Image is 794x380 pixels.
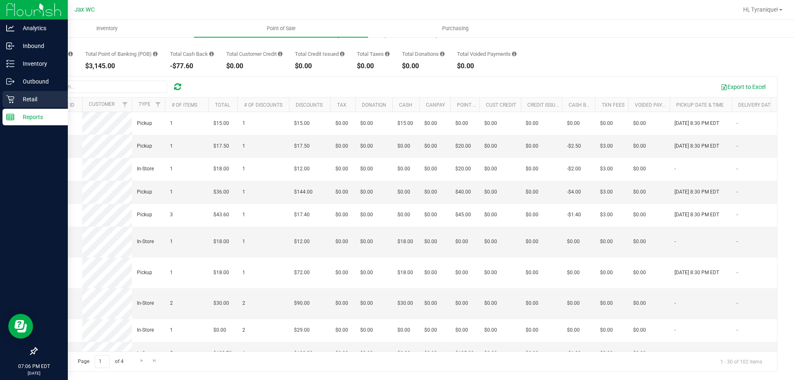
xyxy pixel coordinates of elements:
span: $17.50 [294,142,310,150]
span: -$4.00 [567,188,581,196]
span: Pickup [137,142,152,150]
span: Purchasing [431,25,480,32]
span: $0.00 [397,349,410,357]
a: CanPay [426,102,445,108]
p: Inbound [14,41,64,51]
span: $0.00 [335,211,348,219]
span: $135.00 [455,349,474,357]
span: - [737,142,738,150]
span: $3.00 [600,349,613,357]
span: Jax WC [74,6,95,13]
span: $0.00 [455,299,468,307]
span: $36.00 [213,188,229,196]
span: $0.00 [633,142,646,150]
span: $0.00 [567,326,580,334]
span: 5 [170,349,173,357]
span: $0.00 [424,349,437,357]
div: Total Cash Back [170,51,214,57]
span: $0.00 [360,142,373,150]
span: $0.00 [600,119,613,127]
div: $0.00 [402,63,445,69]
span: 1 [170,142,173,150]
span: $0.00 [335,165,348,173]
span: 4 [242,349,245,357]
a: Purchasing [368,20,542,37]
span: Pickup [137,188,152,196]
span: $0.00 [526,326,538,334]
span: $18.00 [213,269,229,277]
span: 1 [242,119,245,127]
span: Hi, Tyranique! [743,6,778,13]
p: 07:06 PM EDT [4,363,64,370]
div: $14,395.20 [373,31,416,38]
span: $0.00 [633,211,646,219]
span: 1 [170,188,173,196]
span: $0.00 [360,165,373,173]
span: $133.70 [213,349,232,357]
span: $0.00 [526,299,538,307]
div: Total Credit Issued [295,51,344,57]
inline-svg: Analytics [6,24,14,32]
div: Total Point of Banking (POB) [85,51,158,57]
div: $3,145.00 [85,63,158,69]
span: 1 [170,165,173,173]
span: $0.00 [455,326,468,334]
span: $0.00 [424,211,437,219]
span: $122.30 [294,349,313,357]
div: $0.00 [226,63,282,69]
span: $0.00 [567,269,580,277]
span: Pickup [137,119,152,127]
span: $0.00 [633,299,646,307]
span: 1 [170,238,173,246]
div: $0.00 [295,63,344,69]
span: 1 [242,211,245,219]
span: 1 [170,326,173,334]
span: $0.00 [526,269,538,277]
input: 1 [95,355,110,368]
span: $0.00 [484,349,497,357]
span: $0.00 [526,165,538,173]
p: Outbound [14,76,64,86]
span: - [737,299,738,307]
span: $0.00 [633,119,646,127]
span: $3.00 [600,211,613,219]
span: $0.00 [424,326,437,334]
p: Inventory [14,59,64,69]
a: Go to the next page [136,355,148,366]
span: Pickup [137,269,152,277]
div: $0.00 [357,63,390,69]
p: Retail [14,94,64,104]
span: $0.00 [567,299,580,307]
span: $0.00 [484,188,497,196]
a: Customer [89,101,115,107]
span: $0.00 [526,211,538,219]
span: $18.00 [397,238,413,246]
a: Cust Credit [486,102,516,108]
span: 3 [170,211,173,219]
span: 1 [242,142,245,150]
div: 308 [256,31,281,38]
span: - [674,349,676,357]
span: $0.00 [360,299,373,307]
span: - [737,238,738,246]
span: $0.00 [335,349,348,357]
span: $0.00 [484,165,497,173]
p: Reports [14,112,64,122]
span: 1 [242,188,245,196]
div: $6,502.30 [330,31,361,38]
span: $0.00 [335,269,348,277]
div: 54 [201,31,244,38]
a: Credit Issued [527,102,562,108]
span: $3.00 [600,165,613,173]
span: $0.00 [335,326,348,334]
span: $3.00 [600,142,613,150]
inline-svg: Inventory [6,60,14,68]
span: $0.00 [633,269,646,277]
i: Sum of all account credit issued for all refunds from returned purchases in the date range. [340,51,344,57]
span: - [674,238,676,246]
span: [DATE] 8:30 PM EDT [674,188,719,196]
span: $29.00 [294,326,310,334]
div: 0 [144,31,189,38]
span: [DATE] 8:30 PM EDT [674,211,719,219]
a: Discounts [296,102,323,108]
